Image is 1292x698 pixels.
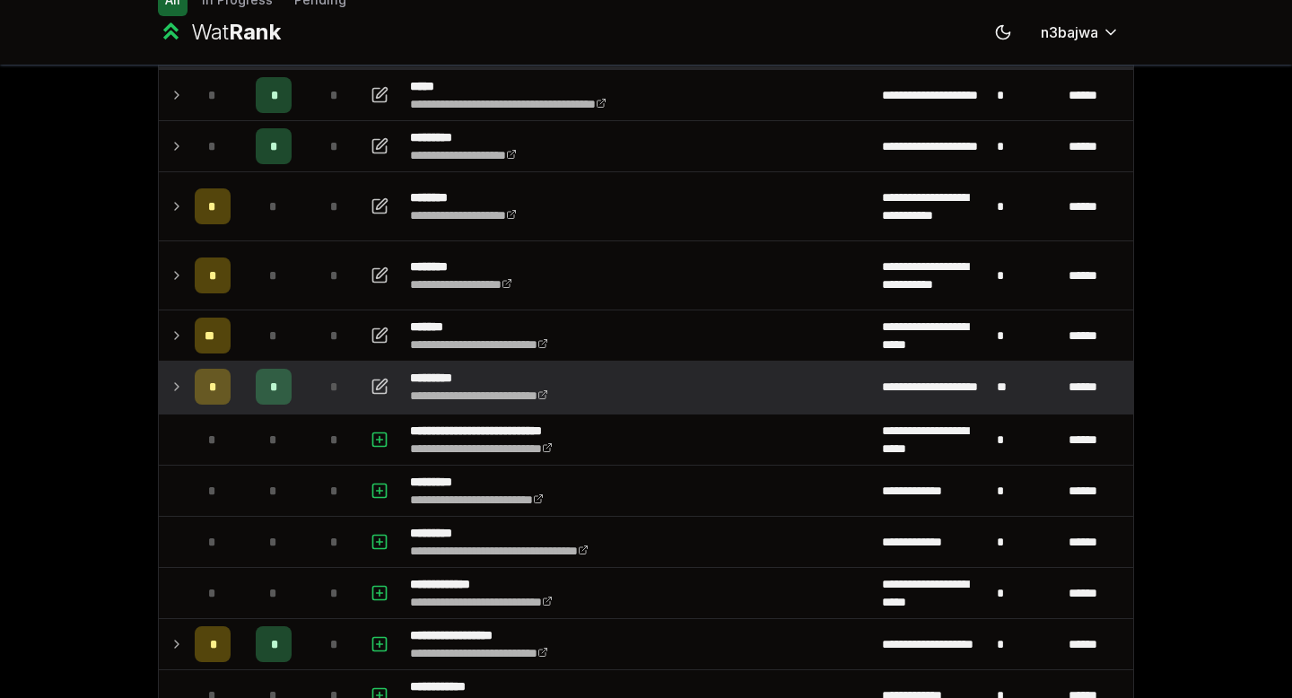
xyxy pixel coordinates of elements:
[1026,16,1134,48] button: n3bajwa
[191,18,281,47] div: Wat
[158,18,281,47] a: WatRank
[1041,22,1098,43] span: n3bajwa
[229,19,281,45] span: Rank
